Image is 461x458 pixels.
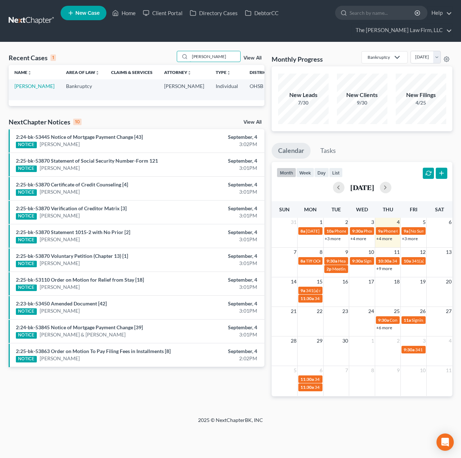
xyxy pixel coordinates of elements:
[244,79,279,100] td: OHSB
[368,248,375,256] span: 10
[332,206,341,212] span: Tue
[272,143,311,159] a: Calendar
[300,228,305,234] span: 8a
[326,258,337,264] span: 9:30a
[419,366,426,375] span: 10
[300,296,314,301] span: 11:30a
[40,212,80,219] a: [PERSON_NAME]
[344,248,349,256] span: 9
[181,283,257,291] div: 3:01PM
[304,206,317,212] span: Mon
[16,189,37,196] div: NOTICE
[316,307,323,316] span: 22
[393,307,400,316] span: 25
[164,70,192,75] a: Attorneyunfold_more
[337,91,387,99] div: New Clients
[314,143,342,159] a: Tasks
[393,277,400,286] span: 18
[334,228,409,234] span: Phone Consultation - [PERSON_NAME]
[370,366,375,375] span: 8
[16,181,128,188] a: 2:25-bk-53870 Certificate of Credit Counseling [4]
[227,71,231,75] i: unfold_more
[105,65,158,79] th: Claims & Services
[445,277,452,286] span: 20
[181,141,257,148] div: 3:02PM
[16,300,107,307] a: 2:23-bk-53450 Amended Document [42]
[9,118,82,126] div: NextChapter Notices
[210,79,244,100] td: Individual
[435,206,444,212] span: Sat
[448,218,452,226] span: 6
[396,99,446,106] div: 4/25
[16,285,37,291] div: NOTICE
[378,258,391,264] span: 10:30a
[243,56,262,61] a: View All
[241,6,282,19] a: DebtorCC
[396,218,400,226] span: 4
[419,277,426,286] span: 19
[293,248,297,256] span: 7
[181,229,257,236] div: September, 4
[272,55,323,63] h3: Monthly Progress
[342,307,349,316] span: 23
[9,53,56,62] div: Recent Cases
[190,51,240,62] input: Search by name...
[393,248,400,256] span: 11
[306,228,320,234] span: [DATE]
[396,91,446,99] div: New Filings
[290,307,297,316] span: 21
[187,71,192,75] i: unfold_more
[181,236,257,243] div: 3:01PM
[383,206,393,212] span: Thu
[422,336,426,345] span: 3
[181,307,257,314] div: 3:01PM
[342,336,349,345] span: 30
[290,218,297,226] span: 31
[396,336,400,345] span: 2
[216,70,231,75] a: Typeunfold_more
[315,384,384,390] span: 341(a) meeting for [PERSON_NAME]
[40,331,126,338] a: [PERSON_NAME] & [PERSON_NAME]
[378,228,383,234] span: 9a
[40,283,80,291] a: [PERSON_NAME]
[306,258,323,264] span: Tiff OOO
[356,206,368,212] span: Wed
[332,266,387,272] span: Meeting w/[PERSON_NAME]
[315,376,384,382] span: 341(a) meeting for [PERSON_NAME]
[181,348,257,355] div: September, 4
[16,237,37,243] div: NOTICE
[337,99,387,106] div: 9/30
[290,277,297,286] span: 14
[352,228,363,234] span: 9:30a
[419,248,426,256] span: 12
[181,260,257,267] div: 3:01PM
[181,276,257,283] div: September, 4
[14,83,54,89] a: [PERSON_NAME]
[25,417,436,430] div: 2025 © NextChapterBK, INC
[428,6,452,19] a: Help
[404,258,411,264] span: 10a
[16,332,37,339] div: NOTICE
[139,6,186,19] a: Client Portal
[329,168,343,177] button: list
[16,324,143,330] a: 2:24-bk-53845 Notice of Mortgage Payment Change [39]
[16,253,128,259] a: 2:25-bk-53870 Voluntary Petition (Chapter 13) [1]
[95,71,100,75] i: unfold_more
[338,258,433,264] span: Hearing for [PERSON_NAME] & [PERSON_NAME]
[16,229,130,235] a: 2:25-bk-53870 Statement 1015-2 with No Prior [2]
[51,54,56,61] div: 1
[277,168,296,177] button: month
[16,134,143,140] a: 2:24-bk-53445 Notice of Mortgage Payment Change [43]
[16,158,158,164] a: 2:25-bk-53870 Statement of Social Security Number-Form 121
[326,228,334,234] span: 10a
[376,325,392,330] a: +6 more
[300,288,305,293] span: 9a
[352,258,363,264] span: 9:30a
[319,218,323,226] span: 1
[326,266,332,272] span: 2p
[40,236,80,243] a: [PERSON_NAME]
[40,188,80,195] a: [PERSON_NAME]
[16,166,37,172] div: NOTICE
[181,212,257,219] div: 3:01PM
[40,141,80,148] a: [PERSON_NAME]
